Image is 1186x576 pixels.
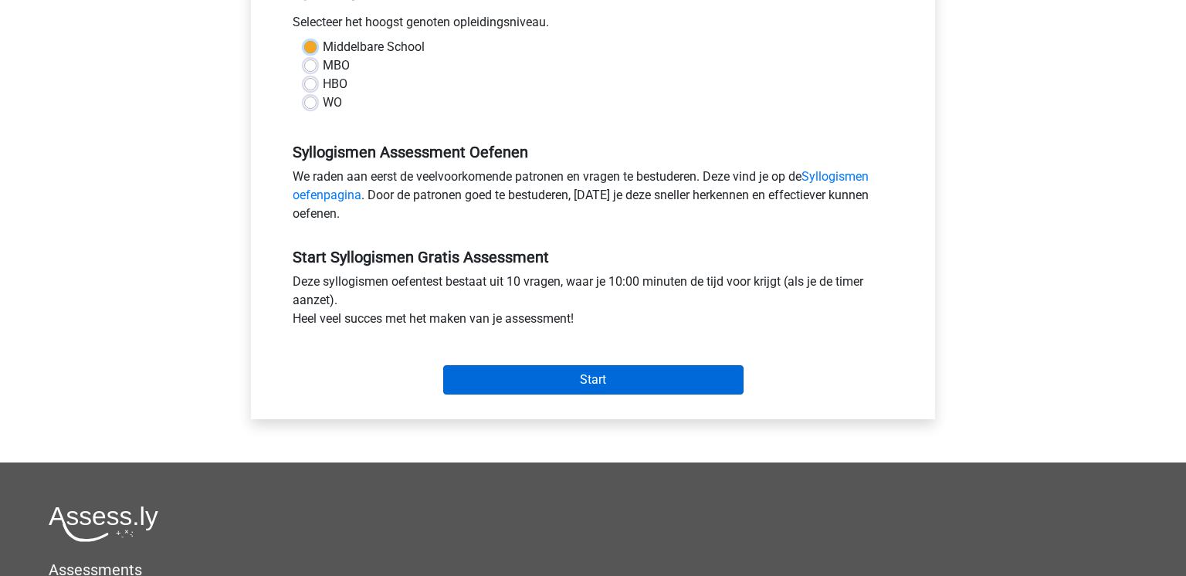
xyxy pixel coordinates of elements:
[323,56,350,75] label: MBO
[281,13,905,38] div: Selecteer het hoogst genoten opleidingsniveau.
[293,143,893,161] h5: Syllogismen Assessment Oefenen
[323,93,342,112] label: WO
[323,38,425,56] label: Middelbare School
[281,273,905,334] div: Deze syllogismen oefentest bestaat uit 10 vragen, waar je 10:00 minuten de tijd voor krijgt (als ...
[281,168,905,229] div: We raden aan eerst de veelvoorkomende patronen en vragen te bestuderen. Deze vind je op de . Door...
[49,506,158,542] img: Assessly logo
[293,248,893,266] h5: Start Syllogismen Gratis Assessment
[443,365,744,395] input: Start
[323,75,347,93] label: HBO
